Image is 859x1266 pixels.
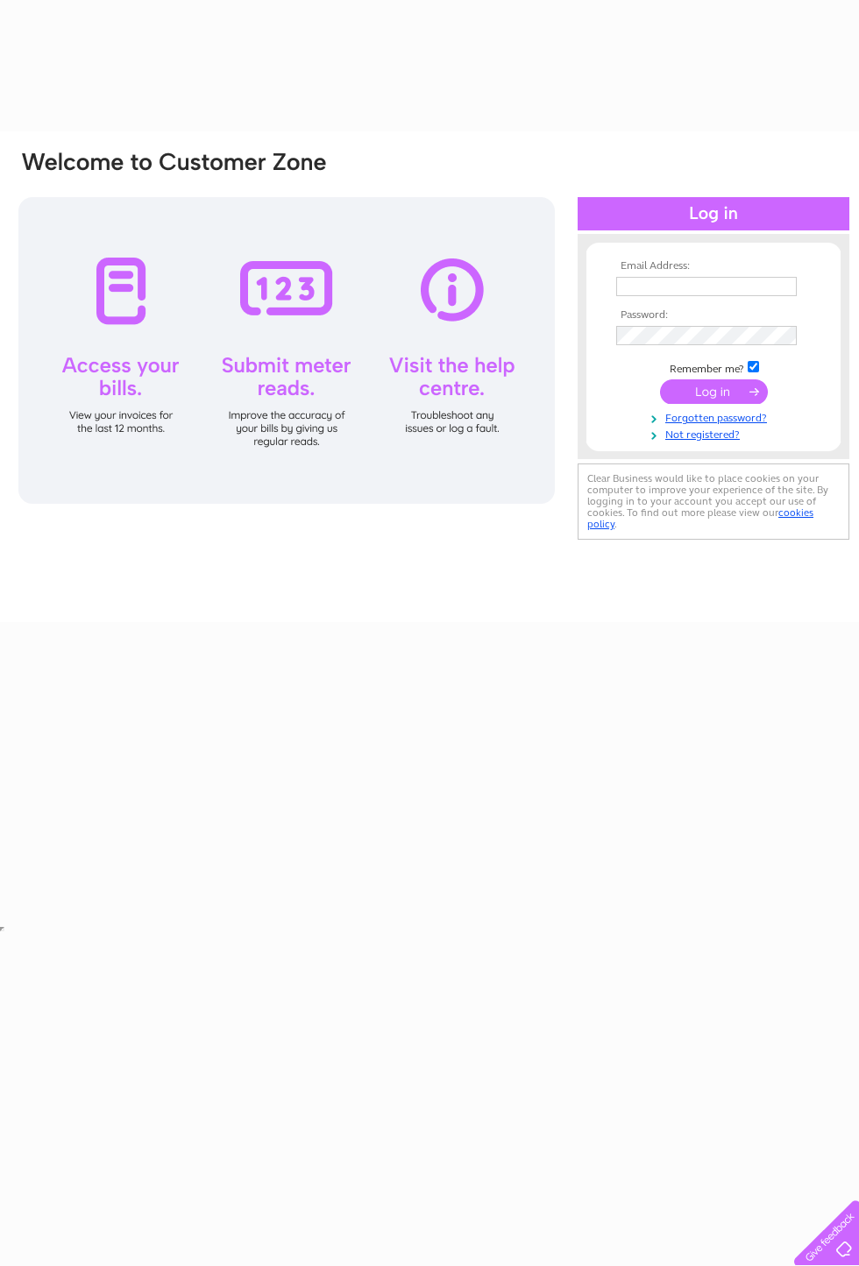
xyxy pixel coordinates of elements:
[616,408,815,425] a: Forgotten password?
[587,506,813,530] a: cookies policy
[616,425,815,442] a: Not registered?
[612,260,815,272] th: Email Address:
[660,379,768,404] input: Submit
[612,358,815,376] td: Remember me?
[612,309,815,322] th: Password:
[578,463,849,540] div: Clear Business would like to place cookies on your computer to improve your experience of the sit...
